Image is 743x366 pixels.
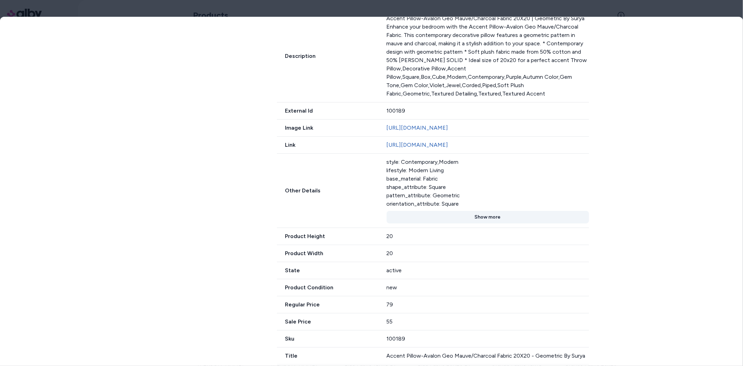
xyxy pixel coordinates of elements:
span: Product Height [277,232,378,241]
span: Regular Price [277,300,378,309]
div: 79 [387,300,589,309]
span: Link [277,141,378,149]
button: Show more [387,211,589,223]
div: style: Contemporary,Modern lifestyle: Modern Living base_material: Fabric shape_attribute: Square... [387,158,589,208]
div: 100189 [387,335,589,343]
span: Image Link [277,124,378,132]
span: Sku [277,335,378,343]
span: Product Condition [277,283,378,292]
span: Other Details [277,186,378,195]
div: new [387,283,589,292]
a: [URL][DOMAIN_NAME] [387,124,448,131]
div: active [387,266,589,275]
span: Sale Price [277,318,378,326]
span: Product Width [277,249,378,258]
div: 20 [387,232,589,241]
span: External Id [277,107,378,115]
p: Accent Pillow-Avalon Geo Mauve/Charcoal Fabric 20X20 | Geometric By Surya Enhance your bedroom wi... [387,14,589,98]
a: [URL][DOMAIN_NAME] [387,142,448,148]
div: Accent Pillow-Avalon Geo Mauve/Charcoal Fabric 20X20 - Geometric By Surya [387,352,589,360]
span: Title [277,352,378,360]
div: 55 [387,318,589,326]
div: 20 [387,249,589,258]
span: State [277,266,378,275]
div: 100189 [387,107,589,115]
span: Description [277,52,378,60]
